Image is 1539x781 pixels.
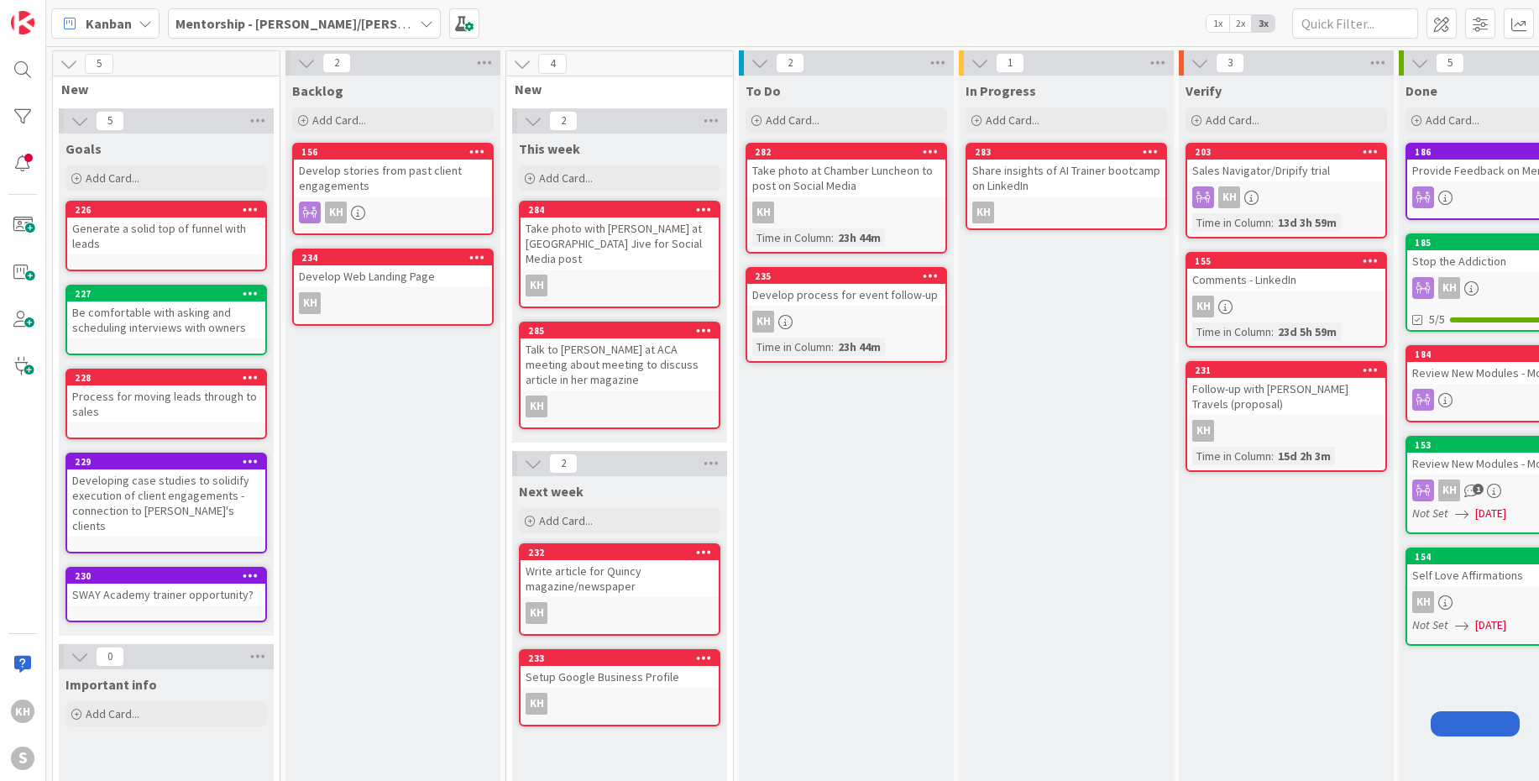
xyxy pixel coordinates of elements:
span: 0 [96,647,124,667]
a: 283Share insights of AI Trainer bootcamp on LinkedInKH [966,143,1167,230]
span: Backlog [292,82,343,99]
span: : [1271,447,1274,465]
div: 233 [521,651,719,666]
div: KH [1438,480,1460,501]
span: Add Card... [312,113,366,128]
span: 2 [549,111,578,131]
a: 285Talk to [PERSON_NAME] at ACA meeting about meeting to discuss article in her magazineKH [519,322,720,429]
span: Done [1406,82,1437,99]
div: Time in Column [1192,213,1271,232]
div: Develop process for event follow-up [747,284,945,306]
div: KH [521,396,719,417]
div: Time in Column [752,228,831,247]
div: 284 [521,202,719,218]
span: 2x [1229,15,1252,32]
a: 230SWAY Academy trainer opportunity? [65,567,267,622]
div: 203 [1195,146,1385,158]
div: KH [1438,277,1460,299]
span: 1 [996,53,1024,73]
div: 231Follow-up with [PERSON_NAME] Travels (proposal) [1187,363,1385,415]
div: 23d 5h 59m [1274,322,1341,341]
div: 285Talk to [PERSON_NAME] at ACA meeting about meeting to discuss article in her magazine [521,323,719,390]
div: KH [972,202,994,223]
a: 226Generate a solid top of funnel with leads [65,201,267,271]
a: 232Write article for Quincy magazine/newspaperKH [519,543,720,636]
span: 1x [1207,15,1229,32]
div: KH [1218,186,1240,208]
i: Not Set [1412,506,1448,521]
div: Share insights of AI Trainer bootcamp on LinkedIn [967,160,1165,197]
div: Sales Navigator/Dripify trial [1187,160,1385,181]
span: Add Card... [539,170,593,186]
div: 23h 44m [834,338,885,356]
a: 231Follow-up with [PERSON_NAME] Travels (proposal)KHTime in Column:15d 2h 3m [1186,361,1387,472]
div: 155 [1195,255,1385,267]
div: Process for moving leads through to sales [67,385,265,422]
a: 284Take photo with [PERSON_NAME] at [GEOGRAPHIC_DATA] Jive for Social Media postKH [519,201,720,308]
div: 227 [67,286,265,301]
span: 3 [1216,53,1244,73]
div: KH [294,202,492,223]
div: 229Developing case studies to solidify execution of client engagements - connection to [PERSON_NA... [67,454,265,537]
div: 23h 44m [834,228,885,247]
a: 233Setup Google Business ProfileKH [519,649,720,726]
span: To Do [746,82,781,99]
div: 203 [1187,144,1385,160]
div: 235 [755,270,945,282]
div: 227 [75,288,265,300]
div: 235Develop process for event follow-up [747,269,945,306]
div: Develop Web Landing Page [294,265,492,287]
div: 232Write article for Quincy magazine/newspaper [521,545,719,597]
div: 156 [294,144,492,160]
div: Time in Column [752,338,831,356]
div: KH [526,693,547,715]
b: Mentorship - [PERSON_NAME]/[PERSON_NAME] [175,15,463,32]
div: 230 [67,569,265,584]
div: 234 [301,252,492,264]
div: S [11,747,34,770]
div: 229 [67,454,265,469]
div: Time in Column [1192,447,1271,465]
div: KH [1192,296,1214,317]
span: [DATE] [1475,505,1506,522]
div: Generate a solid top of funnel with leads [67,218,265,254]
div: Setup Google Business Profile [521,666,719,688]
span: Add Card... [1206,113,1259,128]
i: Not Set [1412,617,1448,632]
div: 227Be comfortable with asking and scheduling interviews with owners [67,286,265,338]
div: 155Comments - LinkedIn [1187,254,1385,291]
div: 15d 2h 3m [1274,447,1335,465]
span: Add Card... [86,706,139,721]
div: 155 [1187,254,1385,269]
div: Time in Column [1192,322,1271,341]
div: 203Sales Navigator/Dripify trial [1187,144,1385,181]
span: In Progress [966,82,1036,99]
input: Quick Filter... [1292,8,1418,39]
div: KH [747,202,945,223]
div: 283 [975,146,1165,158]
div: 283Share insights of AI Trainer bootcamp on LinkedIn [967,144,1165,197]
div: SWAY Academy trainer opportunity? [67,584,265,605]
div: KH [526,396,547,417]
div: 234 [294,250,492,265]
span: 4 [538,54,567,74]
div: 230SWAY Academy trainer opportunity? [67,569,265,605]
div: KH [1187,420,1385,442]
span: Add Card... [986,113,1039,128]
div: KH [299,292,321,314]
span: : [831,338,834,356]
div: 232 [528,547,719,558]
span: 5/5 [1429,311,1445,328]
div: Comments - LinkedIn [1187,269,1385,291]
span: Add Card... [86,170,139,186]
div: KH [526,602,547,624]
div: 285 [521,323,719,338]
span: Verify [1186,82,1222,99]
div: Developing case studies to solidify execution of client engagements - connection to [PERSON_NAME]... [67,469,265,537]
span: Add Card... [1426,113,1479,128]
div: 226 [75,204,265,216]
a: 229Developing case studies to solidify execution of client engagements - connection to [PERSON_NA... [65,453,267,553]
div: 283 [967,144,1165,160]
div: 230 [75,570,265,582]
div: 282 [747,144,945,160]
